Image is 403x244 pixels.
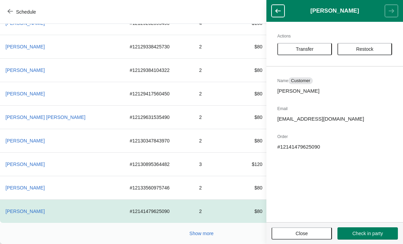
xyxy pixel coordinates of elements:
[238,105,268,129] td: $80
[5,115,85,120] span: [PERSON_NAME] [PERSON_NAME]
[238,176,268,199] td: $80
[5,138,45,143] span: [PERSON_NAME]
[3,182,47,194] button: [PERSON_NAME]
[238,35,268,58] td: $80
[124,58,194,82] td: # 12129384104322
[124,105,194,129] td: # 12129631535490
[3,41,47,53] button: [PERSON_NAME]
[124,152,194,176] td: # 12130895364482
[3,205,47,217] button: [PERSON_NAME]
[238,129,268,152] td: $80
[238,58,268,82] td: $80
[124,176,194,199] td: # 12133560975746
[194,176,238,199] td: 2
[277,143,392,150] p: # 12141479625090
[187,227,217,240] button: Show more
[3,6,41,18] button: Schedule
[16,9,36,15] span: Schedule
[272,227,332,240] button: Close
[277,33,392,40] h2: Actions
[296,46,314,52] span: Transfer
[124,35,194,58] td: # 12129338425730
[352,231,383,236] span: Check in party
[5,185,45,190] span: [PERSON_NAME]
[3,111,88,123] button: [PERSON_NAME] [PERSON_NAME]
[238,152,268,176] td: $120
[238,199,268,223] td: $80
[284,7,385,14] h1: [PERSON_NAME]
[190,231,214,236] span: Show more
[3,88,47,100] button: [PERSON_NAME]
[356,46,374,52] span: Restock
[277,133,392,140] h2: Order
[277,88,392,94] p: [PERSON_NAME]
[3,135,47,147] button: [PERSON_NAME]
[3,64,47,76] button: [PERSON_NAME]
[124,199,194,223] td: # 12141479625090
[238,82,268,105] td: $80
[5,209,45,214] span: [PERSON_NAME]
[337,43,392,55] button: Restock
[194,152,238,176] td: 3
[5,162,45,167] span: [PERSON_NAME]
[194,105,238,129] td: 2
[124,129,194,152] td: # 12130347843970
[5,91,45,96] span: [PERSON_NAME]
[5,67,45,73] span: [PERSON_NAME]
[194,35,238,58] td: 2
[194,58,238,82] td: 2
[277,116,392,122] p: [EMAIL_ADDRESS][DOMAIN_NAME]
[194,129,238,152] td: 2
[296,231,308,236] span: Close
[277,105,392,112] h2: Email
[3,158,47,170] button: [PERSON_NAME]
[5,44,45,49] span: [PERSON_NAME]
[277,77,392,84] h2: Name
[194,82,238,105] td: 2
[277,43,332,55] button: Transfer
[194,199,238,223] td: 2
[124,82,194,105] td: # 12129417560450
[337,227,398,240] button: Check in party
[291,78,310,83] span: Customer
